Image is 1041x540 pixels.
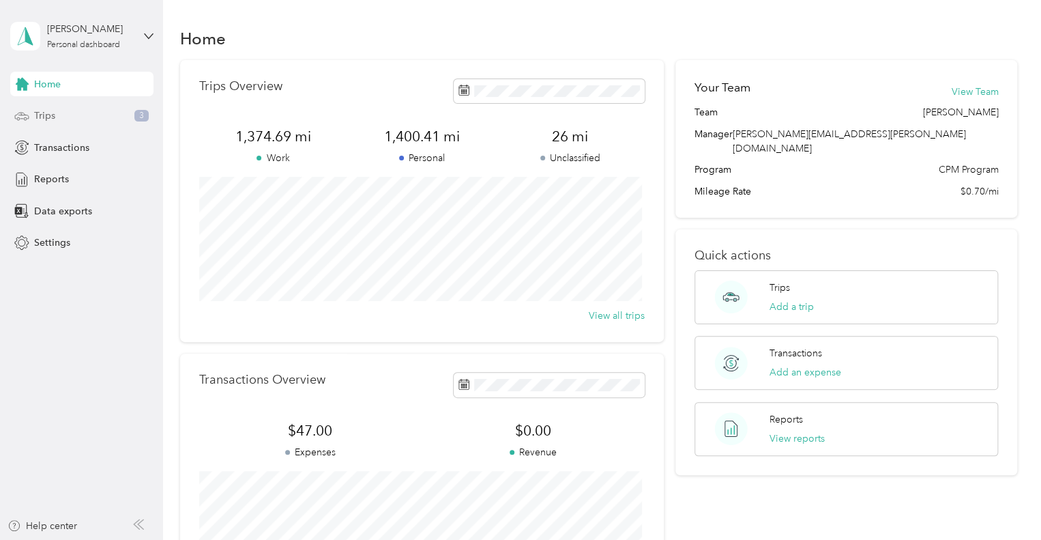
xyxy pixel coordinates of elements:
[769,412,803,427] p: Reports
[422,421,644,440] span: $0.00
[199,127,348,146] span: 1,374.69 mi
[694,105,718,119] span: Team
[769,365,841,380] button: Add an expense
[199,151,348,165] p: Work
[694,184,751,199] span: Mileage Rate
[938,162,998,177] span: CPM Program
[694,79,750,96] h2: Your Team
[34,172,69,186] span: Reports
[347,151,496,165] p: Personal
[34,109,55,123] span: Trips
[960,184,998,199] span: $0.70/mi
[422,445,644,459] p: Revenue
[8,519,77,533] button: Help center
[47,22,132,36] div: [PERSON_NAME]
[34,236,70,250] span: Settings
[180,31,226,46] h1: Home
[199,79,282,94] p: Trips Overview
[589,309,645,323] button: View all trips
[733,128,966,154] span: [PERSON_NAME][EMAIL_ADDRESS][PERSON_NAME][DOMAIN_NAME]
[34,141,89,155] span: Transactions
[769,346,822,360] p: Transactions
[951,85,998,99] button: View Team
[694,162,731,177] span: Program
[34,204,92,218] span: Data exports
[199,373,325,387] p: Transactions Overview
[922,105,998,119] span: [PERSON_NAME]
[694,248,998,263] p: Quick actions
[134,110,149,122] span: 3
[965,464,1041,540] iframe: Everlance-gr Chat Button Frame
[694,127,733,156] span: Manager
[769,281,790,295] p: Trips
[769,300,814,314] button: Add a trip
[199,445,422,459] p: Expenses
[347,127,496,146] span: 1,400.41 mi
[496,151,645,165] p: Unclassified
[769,431,825,446] button: View reports
[47,41,120,49] div: Personal dashboard
[34,77,61,91] span: Home
[199,421,422,440] span: $47.00
[496,127,645,146] span: 26 mi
